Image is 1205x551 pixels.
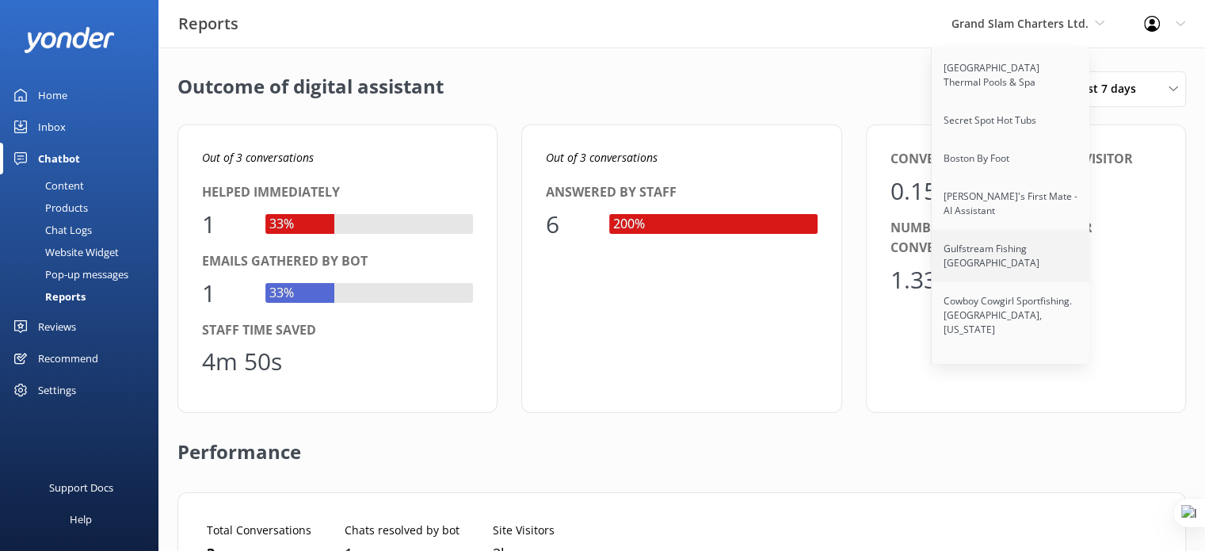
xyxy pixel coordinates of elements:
a: Pop-up messages [10,263,158,285]
p: Chats resolved by bot [345,522,460,539]
span: Grand Slam Charters Ltd. [951,16,1089,31]
div: 1.33 [890,261,938,299]
div: Website Widget [10,241,119,263]
div: Content [10,174,84,197]
a: Boston By Foot [932,140,1090,178]
div: Number of bot messages per conversation (avg.) [890,218,1161,258]
i: Out of 3 conversations [546,150,658,165]
h2: Outcome of digital assistant [177,71,444,107]
div: Pop-up messages [10,263,128,285]
i: Out of 3 conversations [202,150,314,165]
div: 33% [265,214,298,235]
a: Chat Logs [10,219,158,241]
a: Secret Spot Hot Tubs [932,101,1090,140]
p: Site Visitors [493,522,555,539]
a: Content [10,174,158,197]
a: [GEOGRAPHIC_DATA] Thermal Pools & Spa [932,49,1090,101]
div: Chatbot [38,143,80,174]
div: 0.15 % [890,172,963,210]
div: Help [70,503,92,535]
a: Reports [10,285,158,308]
div: 1 [202,274,250,312]
div: 4m 50s [202,342,282,381]
div: 6 [546,205,593,243]
div: 1 [202,205,250,243]
div: Reviews [38,311,76,342]
h3: Reports [178,11,238,36]
span: Last 7 days [1075,80,1146,98]
a: Gulfstream Fishing [GEOGRAPHIC_DATA] [932,230,1090,282]
div: Staff time saved [202,320,473,341]
div: Support Docs [49,472,113,503]
p: Total Conversations [207,522,311,539]
div: Conversations per website visitor [890,149,1161,170]
div: 200% [609,214,649,235]
a: [PERSON_NAME]'s First Mate - AI Assistant [932,178,1090,230]
div: Answered by staff [546,182,817,203]
div: 33% [265,283,298,304]
div: Emails gathered by bot [202,251,473,272]
a: Cowboy Cowgirl Sportfishing. [GEOGRAPHIC_DATA], [US_STATE] [932,282,1090,349]
a: Odysseum [GEOGRAPHIC_DATA] [932,349,1090,401]
img: yonder-white-logo.png [24,27,115,53]
div: Helped immediately [202,182,473,203]
div: Reports [10,285,86,308]
div: Products [10,197,88,219]
div: Recommend [38,342,98,374]
a: Website Widget [10,241,158,263]
a: Products [10,197,158,219]
div: Inbox [38,111,66,143]
div: Settings [38,374,76,406]
h2: Performance [177,413,301,476]
div: Chat Logs [10,219,92,241]
div: Home [38,79,67,111]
